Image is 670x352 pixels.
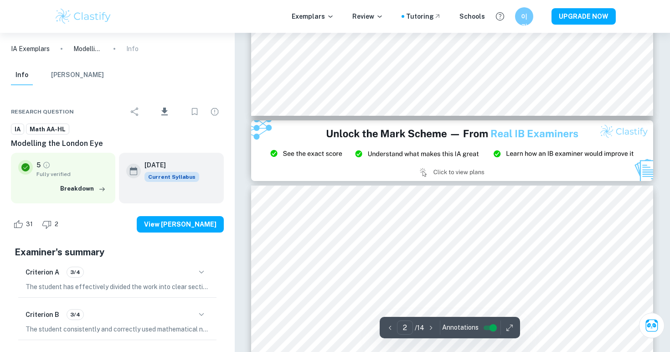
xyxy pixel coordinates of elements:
button: [PERSON_NAME] [51,65,104,85]
img: Ad [251,120,653,181]
span: Research question [11,108,74,116]
p: Exemplars [292,11,334,21]
div: Like [11,217,38,232]
h6: Criterion B [26,310,59,320]
span: 3/4 [67,311,83,319]
a: Tutoring [406,11,441,21]
div: This exemplar is based on the current syllabus. Feel free to refer to it for inspiration/ideas wh... [144,172,199,182]
div: Share [126,103,144,121]
button: Breakdown [58,182,108,196]
div: Dislike [40,217,63,232]
button: Info [11,65,33,85]
span: Math AA-HL [26,125,69,134]
h6: Criterion A [26,267,59,277]
a: Schools [459,11,485,21]
p: The student has effectively divided the work into clear sections, including an introduction, body... [26,282,209,292]
button: Help and Feedback [492,9,508,24]
button: 이건 [515,7,533,26]
div: Report issue [206,103,224,121]
img: Clastify logo [54,7,112,26]
h6: Modelling the London Eye [11,138,224,149]
button: Ask Clai [639,313,665,338]
div: Bookmark [186,103,204,121]
p: 5 [36,160,41,170]
span: 2 [50,220,63,229]
a: IA Exemplars [11,44,50,54]
a: Math AA-HL [26,124,69,135]
p: Modelling the London Eye [73,44,103,54]
h6: 이건 [519,11,530,21]
div: Download [146,100,184,124]
span: Fully verified [36,170,108,178]
h5: Examiner's summary [15,245,220,259]
button: View [PERSON_NAME] [137,216,224,233]
h6: [DATE] [144,160,192,170]
p: The student consistently and correctly used mathematical notation, symbols, and terminology throu... [26,324,209,334]
p: Info [126,44,139,54]
a: IA [11,124,24,135]
span: Current Syllabus [144,172,199,182]
button: UPGRADE NOW [551,8,616,25]
span: 3/4 [67,268,83,276]
span: IA [11,125,24,134]
span: 31 [21,220,38,229]
p: / 14 [415,323,424,333]
p: Review [352,11,383,21]
a: Grade fully verified [42,161,51,169]
span: Annotations [442,323,479,332]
